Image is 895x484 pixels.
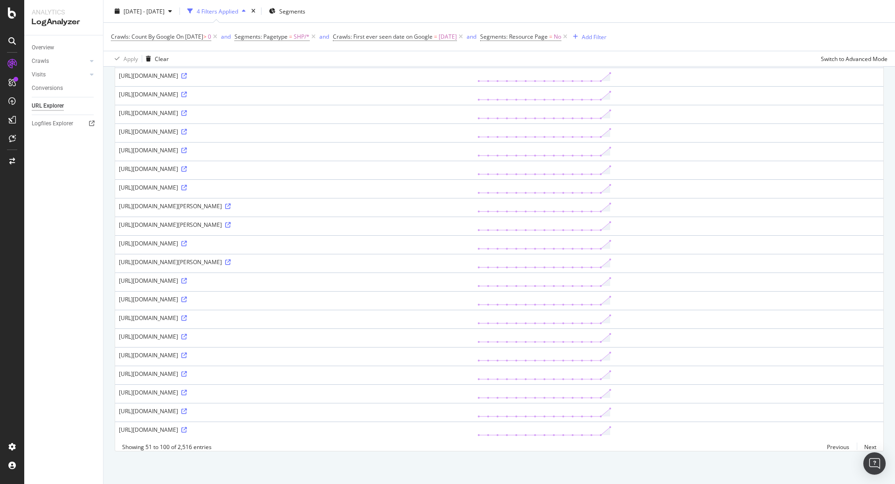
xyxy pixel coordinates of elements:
[32,101,64,111] div: URL Explorer
[124,55,138,62] div: Apply
[319,32,329,41] button: and
[124,7,165,15] span: [DATE] - [DATE]
[203,33,207,41] span: >
[819,440,857,454] a: Previous
[279,7,305,15] span: Segments
[119,109,470,117] div: [URL][DOMAIN_NAME]
[221,32,231,41] button: and
[142,51,169,66] button: Clear
[119,370,470,378] div: [URL][DOMAIN_NAME]
[32,70,46,80] div: Visits
[119,239,470,247] div: [URL][DOMAIN_NAME]
[857,440,876,454] a: Next
[111,51,138,66] button: Apply
[32,17,96,27] div: LogAnalyzer
[184,4,249,19] button: 4 Filters Applied
[32,83,63,93] div: Conversions
[554,30,561,43] span: No
[817,51,888,66] button: Switch to Advanced Mode
[863,452,886,475] div: Open Intercom Messenger
[289,33,292,41] span: =
[32,56,87,66] a: Crawls
[119,277,470,285] div: [URL][DOMAIN_NAME]
[119,258,470,266] div: [URL][DOMAIN_NAME][PERSON_NAME]
[119,128,470,136] div: [URL][DOMAIN_NAME]
[119,90,470,98] div: [URL][DOMAIN_NAME]
[333,33,433,41] span: Crawls: First ever seen date on Google
[119,165,470,173] div: [URL][DOMAIN_NAME]
[467,33,476,41] div: and
[122,443,212,451] div: Showing 51 to 100 of 2,516 entries
[467,32,476,41] button: and
[234,33,288,41] span: Segments: Pagetype
[119,221,470,229] div: [URL][DOMAIN_NAME][PERSON_NAME]
[119,146,470,154] div: [URL][DOMAIN_NAME]
[208,30,211,43] span: 0
[111,4,176,19] button: [DATE] - [DATE]
[265,4,309,19] button: Segments
[197,7,238,15] div: 4 Filters Applied
[111,33,175,41] span: Crawls: Count By Google
[119,333,470,341] div: [URL][DOMAIN_NAME]
[439,30,457,43] span: [DATE]
[549,33,552,41] span: =
[32,119,96,129] a: Logfiles Explorer
[119,295,470,303] div: [URL][DOMAIN_NAME]
[32,43,54,53] div: Overview
[32,56,49,66] div: Crawls
[119,426,470,434] div: [URL][DOMAIN_NAME]
[821,55,888,62] div: Switch to Advanced Mode
[32,119,73,129] div: Logfiles Explorer
[32,70,87,80] a: Visits
[294,30,310,43] span: SHP/*
[32,43,96,53] a: Overview
[119,184,470,191] div: [URL][DOMAIN_NAME]
[32,101,96,111] a: URL Explorer
[32,83,96,93] a: Conversions
[155,55,169,62] div: Clear
[119,314,470,322] div: [URL][DOMAIN_NAME]
[434,33,437,41] span: =
[582,33,606,41] div: Add Filter
[249,7,257,16] div: times
[119,351,470,359] div: [URL][DOMAIN_NAME]
[480,33,548,41] span: Segments: Resource Page
[119,389,470,396] div: [URL][DOMAIN_NAME]
[119,407,470,415] div: [URL][DOMAIN_NAME]
[569,31,606,42] button: Add Filter
[119,202,470,210] div: [URL][DOMAIN_NAME][PERSON_NAME]
[32,7,96,17] div: Analytics
[176,33,203,41] span: On [DATE]
[221,33,231,41] div: and
[119,72,470,80] div: [URL][DOMAIN_NAME]
[319,33,329,41] div: and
